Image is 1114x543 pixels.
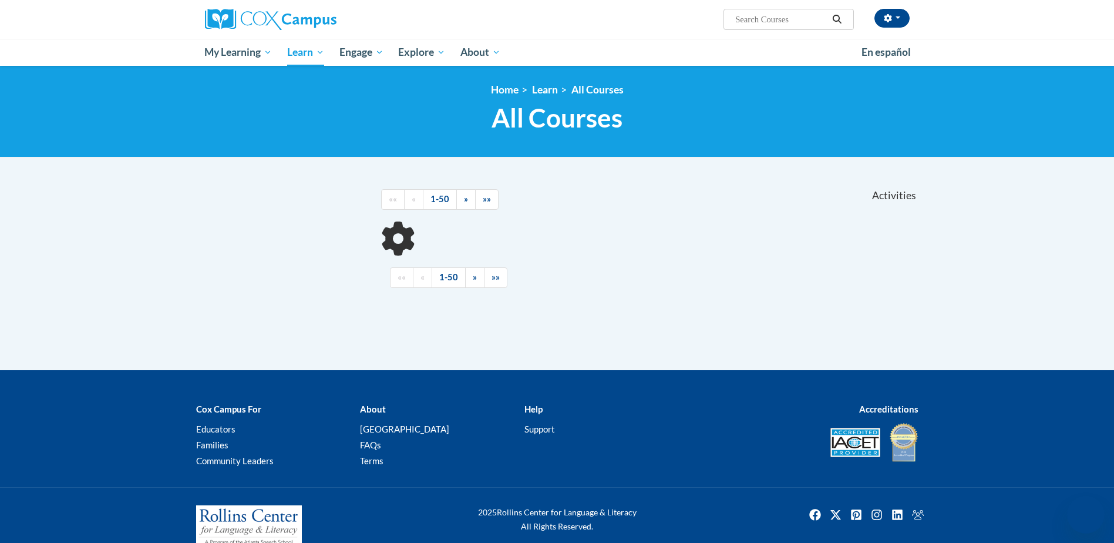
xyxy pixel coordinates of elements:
[204,45,272,59] span: My Learning
[908,505,927,524] img: Facebook group icon
[196,424,235,434] a: Educators
[420,272,425,282] span: «
[205,9,428,30] a: Cox Campus
[806,505,824,524] a: Facebook
[339,45,383,59] span: Engage
[205,9,336,30] img: Cox Campus
[826,505,845,524] a: Twitter
[360,455,383,466] a: Terms
[404,189,423,210] a: Previous
[398,45,445,59] span: Explore
[360,404,386,414] b: About
[872,189,916,202] span: Activities
[867,505,886,524] img: Instagram icon
[888,505,907,524] a: Linkedin
[889,422,918,463] img: IDA® Accredited
[196,404,261,414] b: Cox Campus For
[826,505,845,524] img: Twitter icon
[571,83,624,96] a: All Courses
[280,39,332,66] a: Learn
[888,505,907,524] img: LinkedIn icon
[456,189,476,210] a: Next
[524,404,543,414] b: Help
[391,39,453,66] a: Explore
[861,46,911,58] span: En español
[867,505,886,524] a: Instagram
[389,194,397,204] span: ««
[492,102,622,133] span: All Courses
[908,505,927,524] a: Facebook Group
[1067,496,1105,534] iframe: Button to launch messaging window
[806,505,824,524] img: Facebook icon
[332,39,391,66] a: Engage
[874,9,910,28] button: Account Settings
[465,267,484,288] a: Next
[381,189,405,210] a: Begining
[475,189,499,210] a: End
[390,267,413,288] a: Begining
[423,189,457,210] a: 1-50
[187,39,927,66] div: Main menu
[287,45,324,59] span: Learn
[532,83,558,96] a: Learn
[196,440,228,450] a: Families
[412,194,416,204] span: «
[398,272,406,282] span: ««
[360,424,449,434] a: [GEOGRAPHIC_DATA]
[413,267,432,288] a: Previous
[197,39,280,66] a: My Learning
[524,424,555,434] a: Support
[484,267,507,288] a: End
[464,194,468,204] span: »
[847,505,866,524] img: Pinterest icon
[492,272,500,282] span: »»
[828,12,846,26] button: Search
[830,428,880,457] img: Accredited IACET® Provider
[432,267,466,288] a: 1-50
[460,45,500,59] span: About
[196,455,274,466] a: Community Leaders
[434,505,681,534] div: Rollins Center for Language & Literacy All Rights Reserved.
[491,83,519,96] a: Home
[734,12,828,26] input: Search Courses
[360,440,381,450] a: FAQs
[478,507,497,517] span: 2025
[473,272,477,282] span: »
[859,404,918,414] b: Accreditations
[453,39,508,66] a: About
[854,40,918,65] a: En español
[483,194,491,204] span: »»
[847,505,866,524] a: Pinterest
